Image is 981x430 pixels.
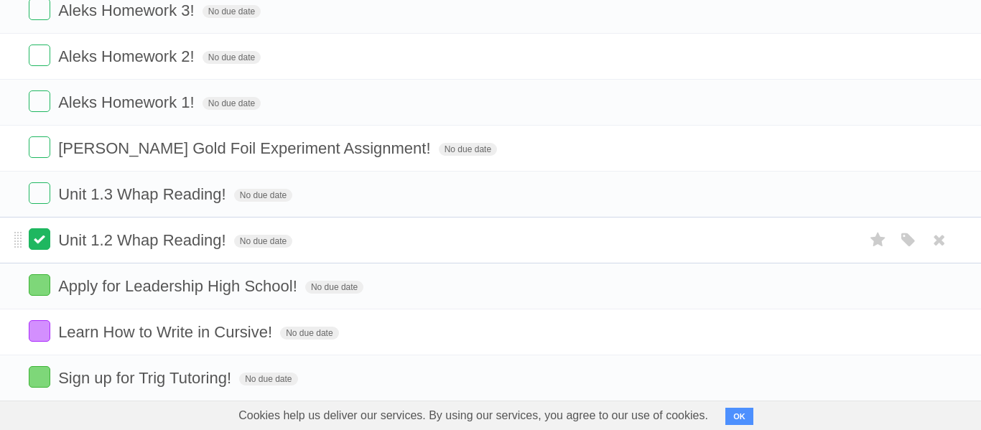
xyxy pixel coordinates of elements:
[29,45,50,66] label: Done
[29,274,50,296] label: Done
[58,1,198,19] span: Aleks Homework 3!
[29,366,50,388] label: Done
[58,93,198,111] span: Aleks Homework 1!
[203,97,261,110] span: No due date
[439,143,497,156] span: No due date
[239,373,297,385] span: No due date
[29,90,50,112] label: Done
[58,231,230,249] span: Unit 1.2 Whap Reading!
[29,228,50,250] label: Done
[58,185,230,203] span: Unit 1.3 Whap Reading!
[725,408,753,425] button: OK
[29,320,50,342] label: Done
[234,235,292,248] span: No due date
[29,182,50,204] label: Done
[305,281,363,294] span: No due date
[58,139,434,157] span: [PERSON_NAME] Gold Foil Experiment Assignment!
[58,47,198,65] span: Aleks Homework 2!
[58,323,276,341] span: Learn How to Write in Cursive!
[280,327,338,340] span: No due date
[29,136,50,158] label: Done
[203,5,261,18] span: No due date
[865,228,892,252] label: Star task
[224,401,722,430] span: Cookies help us deliver our services. By using our services, you agree to our use of cookies.
[234,189,292,202] span: No due date
[58,369,235,387] span: Sign up for Trig Tutoring!
[203,51,261,64] span: No due date
[58,277,301,295] span: Apply for Leadership High School!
